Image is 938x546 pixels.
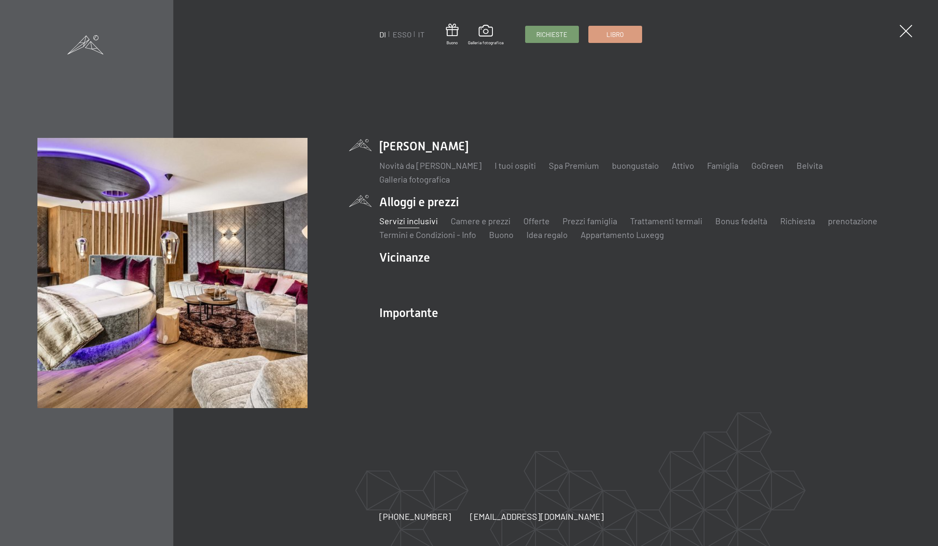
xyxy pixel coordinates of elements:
a: ESSO [393,30,412,39]
font: Galleria fotografica [468,40,504,45]
a: Appartamento Luxegg [581,229,664,240]
a: Libro [589,26,642,43]
a: Idea regalo [526,229,568,240]
font: [EMAIL_ADDRESS][DOMAIN_NAME] [470,511,604,522]
font: Libro [606,31,624,38]
a: Richiesta [780,216,815,226]
a: Attivo [672,160,694,171]
a: Novità da [PERSON_NAME] [379,160,482,171]
a: Famiglia [707,160,738,171]
a: Buono [489,229,514,240]
img: Wellness Hotel Alto Adige SCHWARZENSTEIN - Vacanze benessere nelle Alpi, escursioni e benessere [37,138,308,408]
a: Richieste [526,26,578,43]
font: [PHONE_NUMBER] [379,511,451,522]
a: Termini e Condizioni - Info [379,229,476,240]
a: Trattamenti termali [630,216,702,226]
a: Spa Premium [549,160,599,171]
font: Richieste [536,31,567,38]
a: Belvita [797,160,823,171]
a: Offerte [523,216,550,226]
font: Buono [446,40,458,45]
a: [EMAIL_ADDRESS][DOMAIN_NAME] [470,510,604,522]
a: [PHONE_NUMBER] [379,510,451,522]
a: DI [379,30,386,39]
a: prenotazione [828,216,877,226]
a: Galleria fotografica [379,174,450,184]
a: Camere e prezzi [451,216,511,226]
a: buongustaio [612,160,659,171]
a: IT [418,30,424,39]
a: Buono [446,24,458,46]
a: Servizi inclusivi [379,216,438,226]
a: I tuoi ospiti [495,160,536,171]
a: GoGreen [751,160,784,171]
a: Bonus fedeltà [715,216,767,226]
a: Prezzi famiglia [563,216,617,226]
a: Galleria fotografica [468,25,504,46]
